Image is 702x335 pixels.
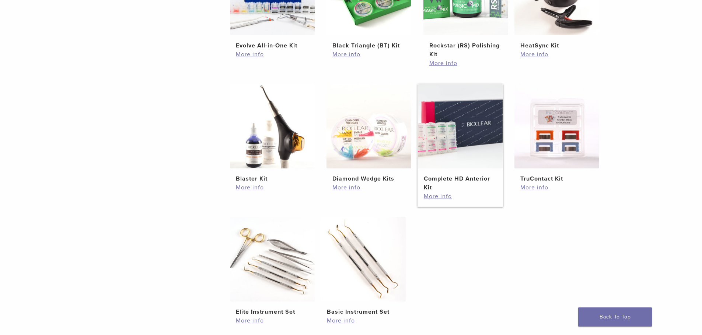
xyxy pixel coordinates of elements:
a: Blaster KitBlaster Kit [230,84,315,183]
h2: Elite Instrument Set [236,307,309,316]
a: More info [332,183,405,192]
img: Elite Instrument Set [230,217,315,302]
img: Blaster Kit [230,84,315,168]
img: Diamond Wedge Kits [326,84,411,168]
h2: Rockstar (RS) Polishing Kit [429,41,502,59]
h2: Diamond Wedge Kits [332,174,405,183]
a: TruContact KitTruContact Kit [514,84,600,183]
a: More info [429,59,502,68]
a: Basic Instrument SetBasic Instrument Set [321,217,406,316]
img: Basic Instrument Set [321,217,406,302]
a: More info [424,192,497,201]
h2: Evolve All-in-One Kit [236,41,309,50]
a: More info [520,50,593,59]
a: More info [236,316,309,325]
h2: TruContact Kit [520,174,593,183]
a: Complete HD Anterior KitComplete HD Anterior Kit [418,84,503,192]
h2: Black Triangle (BT) Kit [332,41,405,50]
a: Diamond Wedge KitsDiamond Wedge Kits [326,84,412,183]
a: More info [236,183,309,192]
h2: Blaster Kit [236,174,309,183]
h2: Basic Instrument Set [327,307,400,316]
a: More info [327,316,400,325]
a: More info [332,50,405,59]
h2: HeatSync Kit [520,41,593,50]
img: TruContact Kit [514,84,599,168]
img: Complete HD Anterior Kit [418,84,503,168]
a: More info [236,50,309,59]
h2: Complete HD Anterior Kit [424,174,497,192]
a: Back To Top [578,307,652,327]
a: Elite Instrument SetElite Instrument Set [230,217,315,316]
a: More info [520,183,593,192]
